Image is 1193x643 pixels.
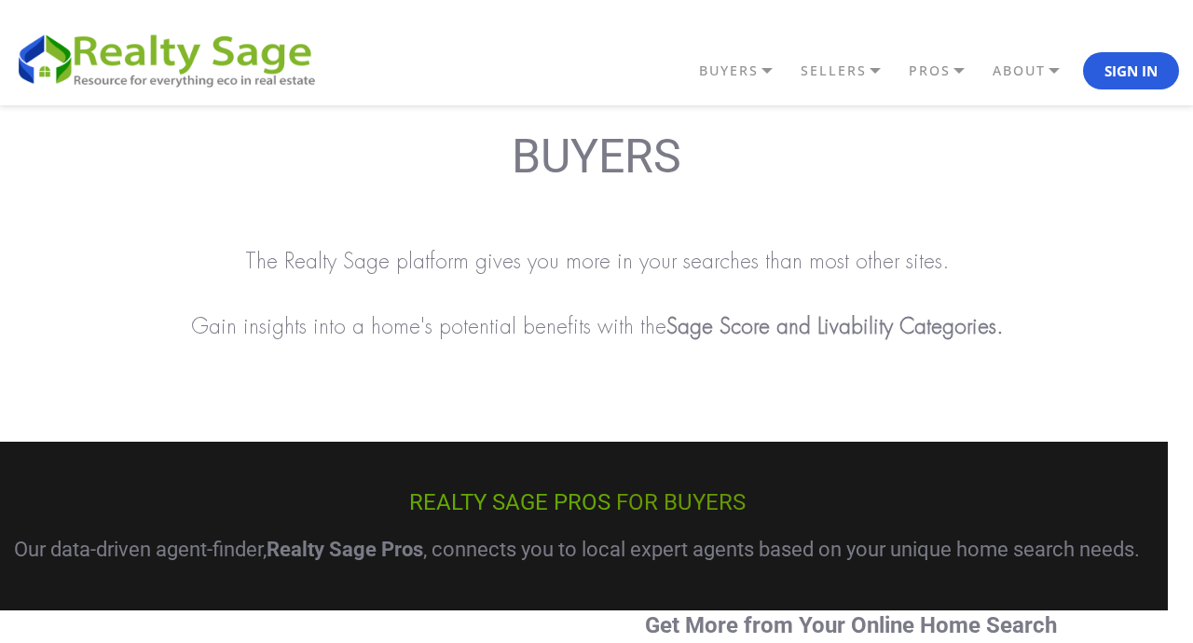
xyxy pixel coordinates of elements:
a: ABOUT [988,55,1083,87]
span: BUYERS [512,130,681,184]
span: FOR BUYERS [616,489,746,515]
button: Sign In [1083,52,1179,89]
span: The Realty Sage platform gives you more in your searches than most other sites. [245,249,949,275]
span: Get More from Your Online Home Search [645,612,1057,638]
a: SELLERS [796,55,904,87]
strong: Realty Sage Pros [267,538,423,561]
img: REALTY SAGE [14,28,331,89]
strong: Sage Score and Livability Categories. [666,314,1003,340]
p: Our data-driven agent-finder, , connects you to local expert agents based on your unique home sea... [14,536,1140,565]
a: PROS [904,55,988,87]
a: BUYERS [694,55,796,87]
a: REALTY SAGE PROS [409,489,610,515]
